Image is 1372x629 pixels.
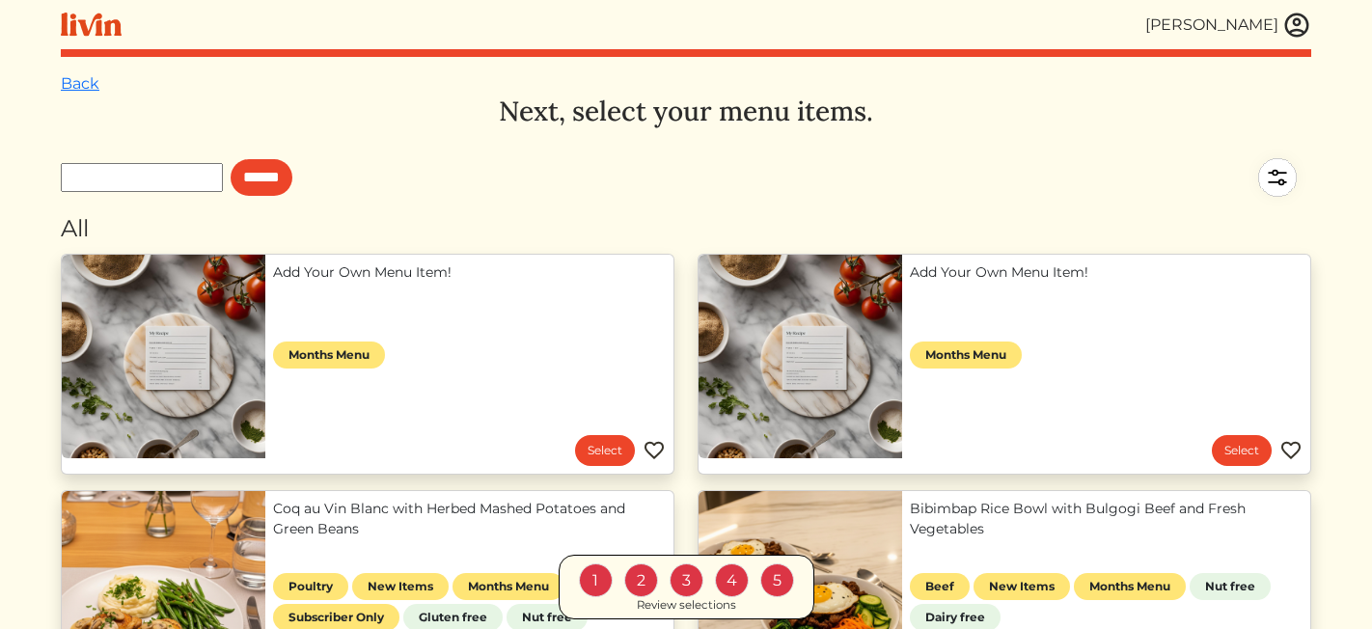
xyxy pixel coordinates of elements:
h3: Next, select your menu items. [61,96,1311,128]
div: 4 [715,563,749,597]
img: filter-5a7d962c2457a2d01fc3f3b070ac7679cf81506dd4bc827d76cf1eb68fb85cd7.svg [1244,144,1311,211]
a: 1 2 3 4 5 Review selections [559,555,814,619]
img: user_account-e6e16d2ec92f44fc35f99ef0dc9cddf60790bfa021a6ecb1c896eb5d2907b31c.svg [1282,11,1311,40]
a: Back [61,74,99,93]
div: Review selections [637,597,736,615]
a: Add Your Own Menu Item! [910,262,1303,283]
a: Coq au Vin Blanc with Herbed Mashed Potatoes and Green Beans [273,499,666,539]
a: Select [1212,435,1272,466]
div: 1 [579,563,613,597]
div: 5 [760,563,794,597]
a: Bibimbap Rice Bowl with Bulgogi Beef and Fresh Vegetables [910,499,1303,539]
img: livin-logo-a0d97d1a881af30f6274990eb6222085a2533c92bbd1e4f22c21b4f0d0e3210c.svg [61,13,122,37]
img: Favorite menu item [643,439,666,462]
div: 3 [670,563,703,597]
div: [PERSON_NAME] [1145,14,1278,37]
a: Add Your Own Menu Item! [273,262,666,283]
div: All [61,211,1311,246]
a: Select [575,435,635,466]
img: Favorite menu item [1279,439,1303,462]
div: 2 [624,563,658,597]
